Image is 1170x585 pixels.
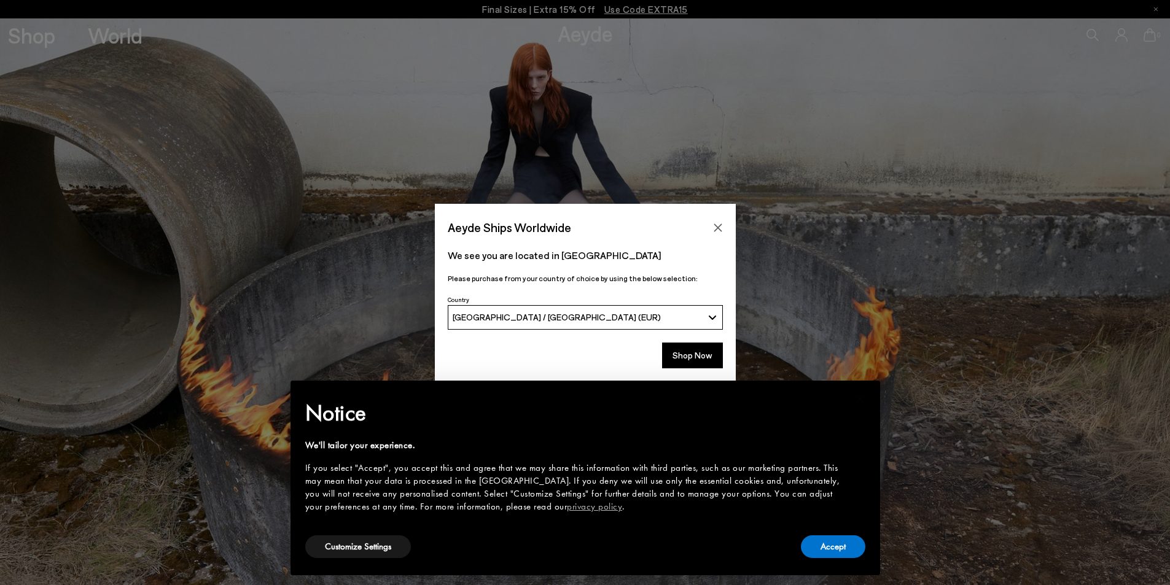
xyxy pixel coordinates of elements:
button: Close [709,219,727,237]
p: Please purchase from your country of choice by using the below selection: [448,273,723,284]
span: [GEOGRAPHIC_DATA] / [GEOGRAPHIC_DATA] (EUR) [453,312,661,322]
button: Close this notice [846,384,875,414]
div: We'll tailor your experience. [305,439,846,452]
span: Country [448,296,469,303]
span: Aeyde Ships Worldwide [448,217,571,238]
p: We see you are located in [GEOGRAPHIC_DATA] [448,248,723,263]
h2: Notice [305,397,846,429]
a: privacy policy [567,500,622,513]
span: × [856,389,864,408]
button: Shop Now [662,343,723,368]
div: If you select "Accept", you accept this and agree that we may share this information with third p... [305,462,846,513]
button: Customize Settings [305,535,411,558]
button: Accept [801,535,865,558]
